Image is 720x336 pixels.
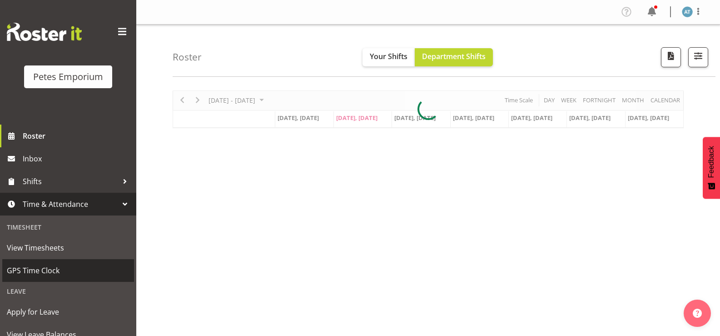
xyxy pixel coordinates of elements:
a: GPS Time Clock [2,259,134,282]
div: Timesheet [2,218,134,236]
span: Time & Attendance [23,197,118,211]
button: Your Shifts [362,48,415,66]
span: View Timesheets [7,241,129,255]
a: Apply for Leave [2,301,134,323]
span: Your Shifts [370,51,407,61]
img: Rosterit website logo [7,23,82,41]
button: Filter Shifts [688,47,708,67]
div: Leave [2,282,134,301]
span: Shifts [23,175,118,188]
button: Feedback - Show survey [703,137,720,199]
span: Inbox [23,152,132,165]
button: Download a PDF of the roster according to the set date range. [661,47,681,67]
span: Apply for Leave [7,305,129,319]
img: help-xxl-2.png [693,309,702,318]
button: Department Shifts [415,48,493,66]
a: View Timesheets [2,236,134,259]
span: Roster [23,129,132,143]
span: GPS Time Clock [7,264,129,277]
span: Department Shifts [422,51,486,61]
div: Petes Emporium [33,70,103,84]
h4: Roster [173,52,202,62]
img: alex-micheal-taniwha5364.jpg [682,6,693,17]
span: Feedback [707,146,715,178]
